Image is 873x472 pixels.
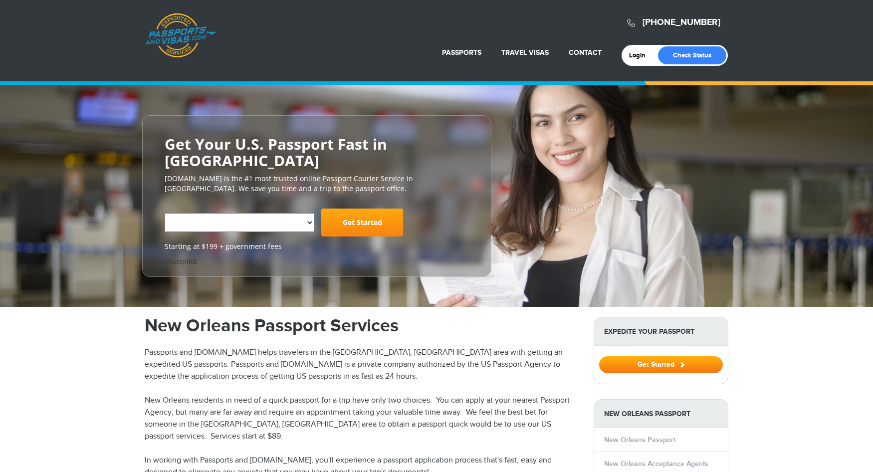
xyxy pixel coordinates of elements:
a: Check Status [658,46,726,64]
a: Get Started [599,360,723,368]
strong: New Orleans Passport [594,400,728,428]
a: New Orleans Acceptance Agents [604,460,708,468]
a: New Orleans Passport [604,436,675,444]
a: Passports & [DOMAIN_NAME] [145,13,216,58]
a: Travel Visas [501,48,549,57]
p: New Orleans residents in need of a quick passport for a trip have only two choices. You can apply... [145,395,579,443]
a: [PHONE_NUMBER] [643,17,720,28]
a: Contact [569,48,602,57]
strong: Expedite Your Passport [594,317,728,346]
span: Starting at $199 + government fees [165,241,469,251]
a: Passports [442,48,481,57]
p: [DOMAIN_NAME] is the #1 most trusted online Passport Courier Service in [GEOGRAPHIC_DATA]. We sav... [165,174,469,194]
button: Get Started [599,356,723,373]
a: Trustpilot [165,256,197,266]
a: Get Started [321,209,403,236]
h2: Get Your U.S. Passport Fast in [GEOGRAPHIC_DATA] [165,136,469,169]
h1: New Orleans Passport Services [145,317,579,335]
p: Passports and [DOMAIN_NAME] helps travelers in the [GEOGRAPHIC_DATA], [GEOGRAPHIC_DATA] area with... [145,347,579,383]
a: Login [629,51,653,59]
